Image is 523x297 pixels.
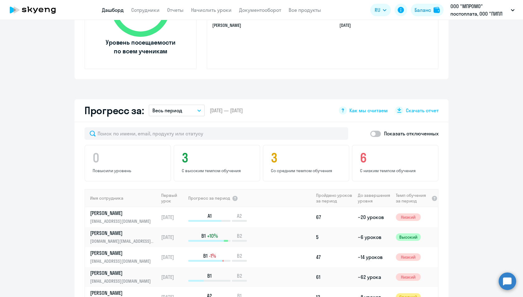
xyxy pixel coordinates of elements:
[159,247,188,267] td: [DATE]
[207,232,218,239] span: +10%
[237,212,242,219] span: A2
[203,252,208,259] span: B1
[355,207,393,227] td: ~20 уроков
[339,22,356,28] a: [DATE]
[90,270,158,285] a: [PERSON_NAME][EMAIL_ADDRESS][DOMAIN_NAME]
[90,258,154,265] p: [EMAIL_ADDRESS][DOMAIN_NAME]
[360,150,432,165] h4: 6
[152,107,182,114] p: Весь период
[370,4,391,16] button: RU
[237,272,242,279] span: B2
[159,227,188,247] td: [DATE]
[90,250,158,265] a: [PERSON_NAME][EMAIL_ADDRESS][DOMAIN_NAME]
[314,267,355,287] td: 61
[411,4,444,16] button: Балансbalance
[159,189,188,207] th: Первый урок
[207,272,212,279] span: B1
[355,267,393,287] td: ~62 урока
[406,107,439,114] span: Скачать отчет
[85,189,159,207] th: Имя сотрудника
[314,207,355,227] td: 67
[102,7,124,13] a: Дашборд
[314,227,355,247] td: 5
[201,232,206,239] span: B1
[314,189,355,207] th: Пройдено уроков за период
[105,38,176,56] span: Уровень посещаемости по всем ученикам
[396,253,421,261] span: Низкий
[434,7,440,13] img: balance
[349,107,388,114] span: Как мы считаем
[90,278,154,285] p: [EMAIL_ADDRESS][DOMAIN_NAME]
[447,2,518,17] button: ООО "МПРОМО" постоплата, ООО "ПИПЛ МЕДИА ПРОДАКШЕН"
[396,233,421,241] span: Высокий
[84,104,144,117] h2: Прогресс за:
[131,7,160,13] a: Сотрудники
[90,238,154,245] p: [DOMAIN_NAME][EMAIL_ADDRESS][DOMAIN_NAME]
[149,105,205,116] button: Весь период
[415,6,431,14] div: Баланс
[212,22,241,28] a: [PERSON_NAME]
[355,247,393,267] td: ~14 уроков
[210,107,243,114] span: [DATE] — [DATE]
[182,168,254,173] p: С высоким темпом обучения
[450,2,508,17] p: ООО "МПРОМО" постоплата, ООО "ПИПЛ МЕДИА ПРОДАКШЕН"
[209,252,216,259] span: -1%
[167,7,184,13] a: Отчеты
[314,247,355,267] td: 47
[375,6,380,14] span: RU
[90,230,158,245] a: [PERSON_NAME][DOMAIN_NAME][EMAIL_ADDRESS][DOMAIN_NAME]
[90,210,154,217] p: [PERSON_NAME]
[90,210,158,225] a: [PERSON_NAME][EMAIL_ADDRESS][DOMAIN_NAME]
[237,252,242,259] span: B2
[360,168,432,173] p: С низким темпом обучения
[84,127,348,140] input: Поиск по имени, email, продукту или статусу
[182,150,254,165] h4: 3
[90,290,154,296] p: [PERSON_NAME]
[289,7,321,13] a: Все продукты
[384,130,439,137] p: Показать отключенных
[355,189,393,207] th: До завершения уровня
[188,195,230,201] span: Прогресс за период
[237,232,242,239] span: B2
[90,270,154,276] p: [PERSON_NAME]
[159,267,188,287] td: [DATE]
[90,230,154,236] p: [PERSON_NAME]
[159,207,188,227] td: [DATE]
[90,250,154,256] p: [PERSON_NAME]
[271,150,343,165] h4: 3
[355,227,393,247] td: ~6 уроков
[191,7,232,13] a: Начислить уроки
[396,273,421,281] span: Низкий
[90,218,154,225] p: [EMAIL_ADDRESS][DOMAIN_NAME]
[396,213,421,221] span: Низкий
[271,168,343,173] p: Со средним темпом обучения
[396,192,429,204] span: Темп обучения за период
[239,7,281,13] a: Документооборот
[208,212,212,219] span: A1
